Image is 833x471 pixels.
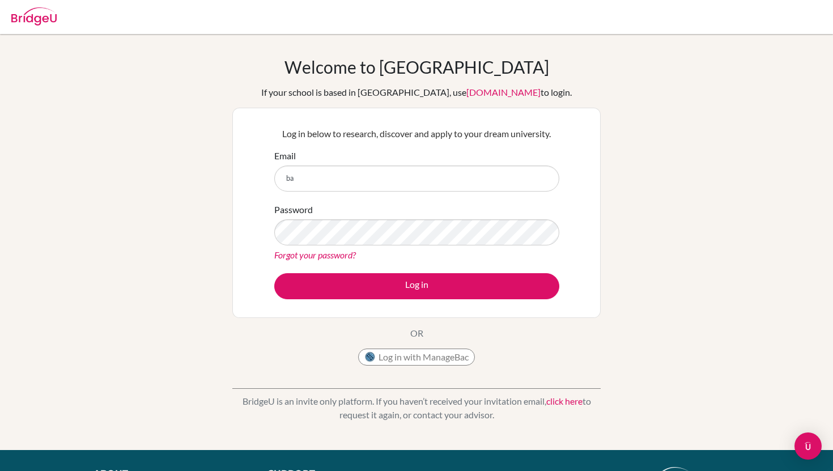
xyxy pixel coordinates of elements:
button: Log in with ManageBac [358,349,475,366]
div: If your school is based in [GEOGRAPHIC_DATA], use to login. [261,86,572,99]
button: Log in [274,273,559,299]
a: [DOMAIN_NAME] [466,87,541,97]
h1: Welcome to [GEOGRAPHIC_DATA] [284,57,549,77]
p: BridgeU is an invite only platform. If you haven’t received your invitation email, to request it ... [232,394,601,422]
label: Email [274,149,296,163]
a: Forgot your password? [274,249,356,260]
div: Open Intercom Messenger [794,432,822,460]
img: Bridge-U [11,7,57,26]
p: OR [410,326,423,340]
p: Log in below to research, discover and apply to your dream university. [274,127,559,141]
a: click here [546,396,583,406]
label: Password [274,203,313,217]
